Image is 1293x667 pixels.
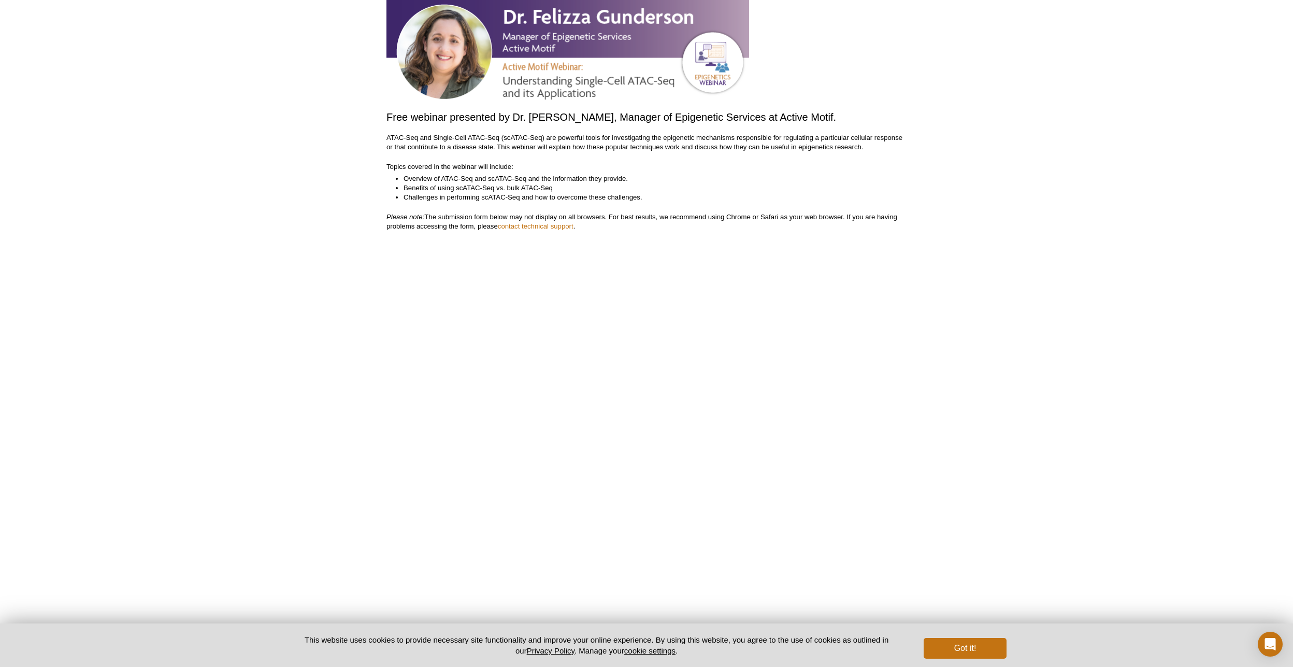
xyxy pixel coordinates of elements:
[404,183,896,193] li: Benefits of using scATAC-Seq vs. bulk ATAC-Seq
[286,634,907,656] p: This website uses cookies to provide necessary site functionality and improve your online experie...
[404,193,896,202] li: Challenges in performing scATAC-Seq and how to overcome these challenges.
[527,646,574,655] a: Privacy Policy
[386,162,907,172] p: Topics covered in the webinar will include:
[924,638,1007,659] button: Got it!
[386,110,907,125] h2: Free webinar presented by Dr. [PERSON_NAME], Manager of Epigenetic Services at Active Motif.
[1258,632,1283,657] div: Open Intercom Messenger
[404,174,896,183] li: Overview of ATAC-Seq and scATAC-Seq and the information they provide.
[624,646,676,655] button: cookie settings
[386,213,424,221] em: Please note:
[498,222,573,230] a: contact technical support
[386,212,907,231] p: The submission form below may not display on all browsers. For best results, we recommend using C...
[386,133,907,152] p: ATAC-Seq and Single-Cell ATAC-Seq (scATAC-Seq) are powerful tools for investigating the epigeneti...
